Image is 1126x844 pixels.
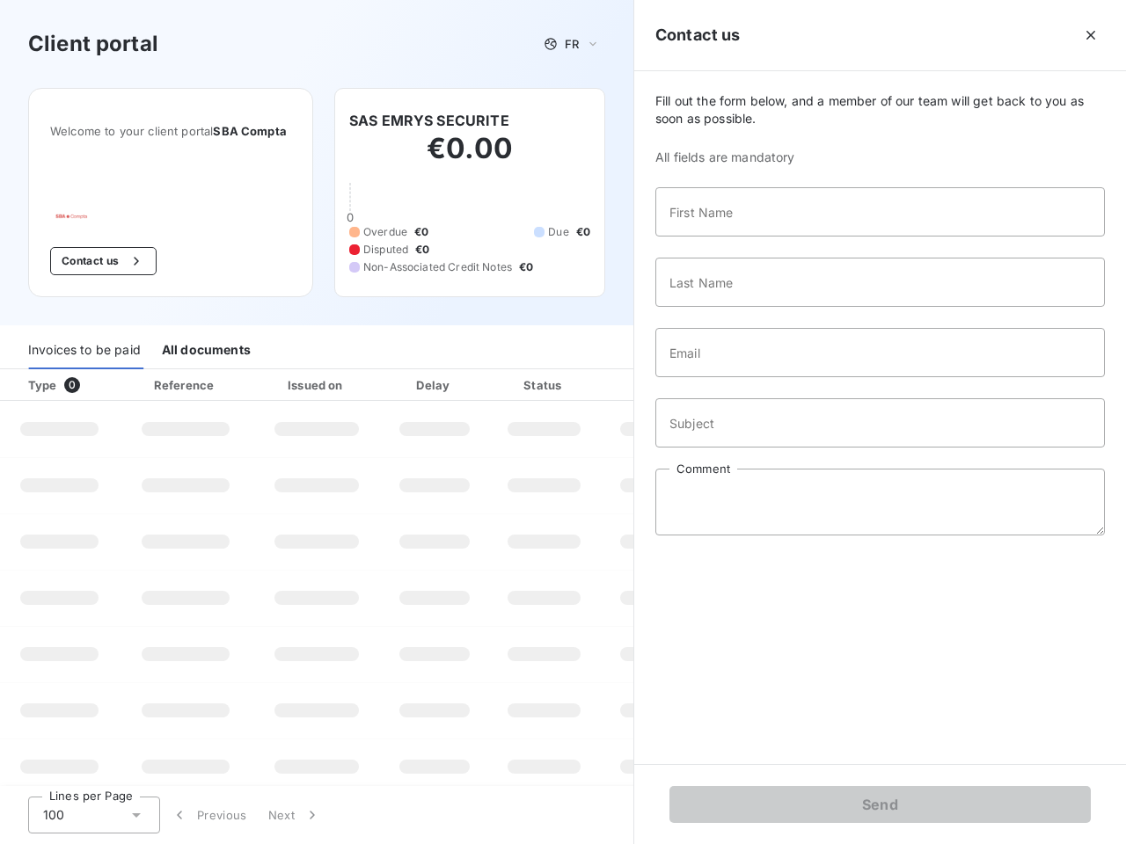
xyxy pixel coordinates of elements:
[363,259,512,275] span: Non-Associated Credit Notes
[603,376,716,394] div: Amount
[655,149,1105,166] span: All fields are mandatory
[655,328,1105,377] input: placeholder
[213,124,287,138] span: SBA Compta
[576,224,590,240] span: €0
[655,258,1105,307] input: placeholder
[349,110,509,131] h6: SAS EMRYS SECURITE
[655,23,741,47] h5: Contact us
[43,806,64,824] span: 100
[363,224,407,240] span: Overdue
[492,376,596,394] div: Status
[162,332,251,369] div: All documents
[64,377,80,393] span: 0
[50,208,163,219] img: Company logo
[548,224,568,240] span: Due
[347,210,354,224] span: 0
[349,131,590,184] h2: €0.00
[655,92,1105,127] span: Fill out the form below, and a member of our team will get back to you as soon as possible.
[258,797,332,833] button: Next
[160,797,258,833] button: Previous
[18,376,115,394] div: Type
[669,786,1091,823] button: Send
[655,187,1105,236] input: placeholder
[154,378,214,392] div: Reference
[519,259,533,275] span: €0
[256,376,377,394] div: Issued on
[565,37,579,51] span: FR
[415,242,429,258] span: €0
[50,247,157,275] button: Contact us
[28,332,141,369] div: Invoices to be paid
[363,242,408,258] span: Disputed
[384,376,485,394] div: Delay
[414,224,428,240] span: €0
[50,124,291,138] span: Welcome to your client portal
[655,398,1105,447] input: placeholder
[28,28,158,60] h3: Client portal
